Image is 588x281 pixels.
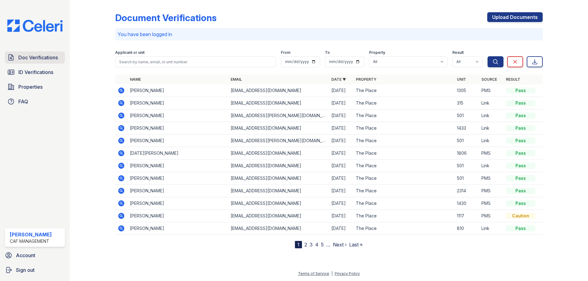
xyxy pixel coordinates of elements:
[298,271,329,276] a: Terms of Service
[127,185,228,197] td: [PERSON_NAME]
[321,242,324,248] a: 5
[228,197,329,210] td: [EMAIL_ADDRESS][DOMAIN_NAME]
[281,50,290,55] label: From
[115,12,217,23] div: Document Verifications
[329,172,353,185] td: [DATE]
[18,54,58,61] span: Doc Verifications
[329,84,353,97] td: [DATE]
[479,147,503,160] td: PMS
[329,97,353,109] td: [DATE]
[228,109,329,122] td: [EMAIL_ADDRESS][PERSON_NAME][DOMAIN_NAME]
[127,122,228,135] td: [PERSON_NAME]
[228,147,329,160] td: [EMAIL_ADDRESS][DOMAIN_NAME]
[479,109,503,122] td: Link
[231,77,242,82] a: Email
[479,210,503,222] td: PMS
[454,210,479,222] td: 1117
[127,222,228,235] td: [PERSON_NAME]
[115,50,145,55] label: Applicant or unit
[127,147,228,160] td: [DATE][PERSON_NAME]
[18,68,53,76] span: ID Verifications
[5,51,65,64] a: Doc Verifications
[506,163,535,169] div: Pass
[2,249,67,261] a: Account
[506,113,535,119] div: Pass
[228,97,329,109] td: [EMAIL_ADDRESS][DOMAIN_NAME]
[487,12,543,22] a: Upload Documents
[506,175,535,181] div: Pass
[18,98,28,105] span: FAQ
[479,160,503,172] td: Link
[5,95,65,108] a: FAQ
[506,138,535,144] div: Pass
[329,147,353,160] td: [DATE]
[506,77,520,82] a: Result
[329,185,353,197] td: [DATE]
[454,84,479,97] td: 1305
[310,242,313,248] a: 3
[479,172,503,185] td: PMS
[130,77,141,82] a: Name
[479,222,503,235] td: Link
[454,197,479,210] td: 1430
[127,210,228,222] td: [PERSON_NAME]
[506,225,535,231] div: Pass
[295,241,302,248] div: 1
[454,97,479,109] td: 315
[353,172,454,185] td: The Place
[228,222,329,235] td: [EMAIL_ADDRESS][DOMAIN_NAME]
[506,150,535,156] div: Pass
[369,50,385,55] label: Property
[127,160,228,172] td: [PERSON_NAME]
[10,231,52,238] div: [PERSON_NAME]
[353,135,454,147] td: The Place
[353,160,454,172] td: The Place
[228,160,329,172] td: [EMAIL_ADDRESS][DOMAIN_NAME]
[457,77,466,82] a: Unit
[452,50,464,55] label: Result
[479,135,503,147] td: Link
[454,172,479,185] td: 501
[18,83,43,91] span: Properties
[479,122,503,135] td: Link
[454,122,479,135] td: 1433
[353,222,454,235] td: The Place
[127,84,228,97] td: [PERSON_NAME]
[127,197,228,210] td: [PERSON_NAME]
[349,242,363,248] a: Last »
[506,213,535,219] div: Caution
[479,97,503,109] td: Link
[454,185,479,197] td: 2314
[481,77,497,82] a: Source
[329,160,353,172] td: [DATE]
[329,197,353,210] td: [DATE]
[228,172,329,185] td: [EMAIL_ADDRESS][DOMAIN_NAME]
[16,252,35,259] span: Account
[315,242,318,248] a: 4
[356,77,376,82] a: Property
[118,31,540,38] p: You have been logged in
[479,84,503,97] td: PMS
[326,241,330,248] span: …
[331,77,346,82] a: Date ▼
[454,135,479,147] td: 501
[335,271,360,276] a: Privacy Policy
[353,185,454,197] td: The Place
[325,50,330,55] label: To
[10,238,52,244] div: CAF Management
[5,66,65,78] a: ID Verifications
[329,135,353,147] td: [DATE]
[2,264,67,276] button: Sign out
[228,210,329,222] td: [EMAIL_ADDRESS][DOMAIN_NAME]
[228,135,329,147] td: [EMAIL_ADDRESS][PERSON_NAME][DOMAIN_NAME]
[506,100,535,106] div: Pass
[454,160,479,172] td: 501
[333,242,347,248] a: Next ›
[329,109,353,122] td: [DATE]
[304,242,307,248] a: 2
[16,266,35,274] span: Sign out
[115,56,276,67] input: Search by name, email, or unit number
[454,147,479,160] td: 1806
[479,185,503,197] td: PMS
[506,200,535,206] div: Pass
